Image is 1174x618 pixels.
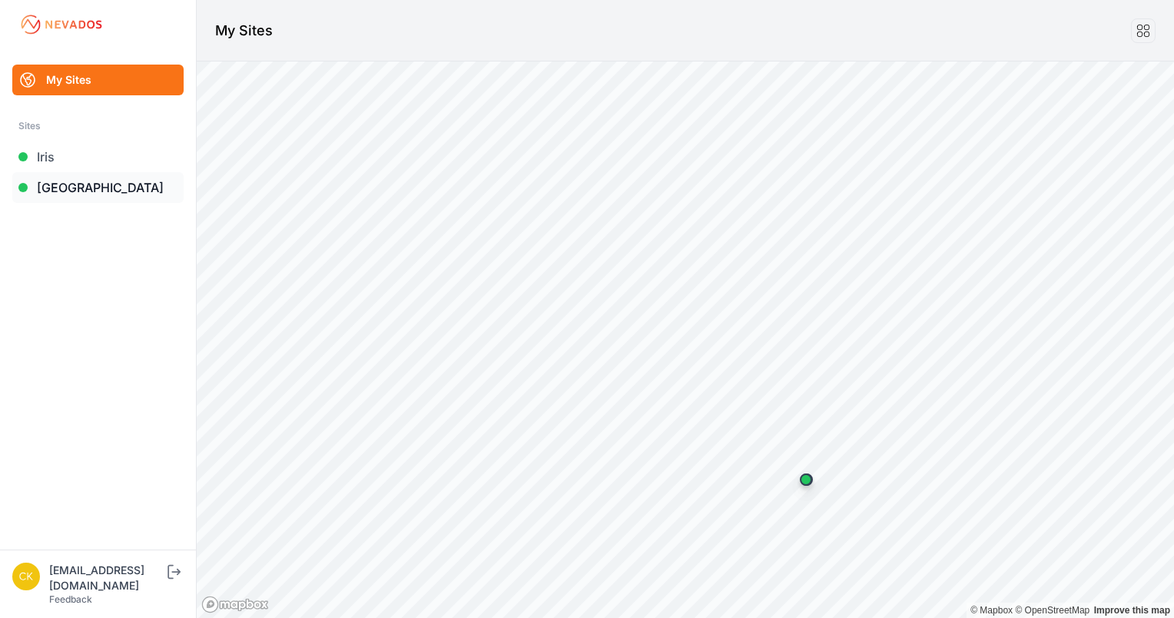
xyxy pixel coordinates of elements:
[49,593,92,605] a: Feedback
[1094,605,1170,616] a: Map feedback
[201,596,269,613] a: Mapbox logo
[215,20,273,42] h1: My Sites
[12,563,40,590] img: ckent@prim.com
[970,605,1013,616] a: Mapbox
[197,61,1174,618] canvas: Map
[791,464,821,495] div: Map marker
[12,172,184,203] a: [GEOGRAPHIC_DATA]
[1015,605,1089,616] a: OpenStreetMap
[49,563,164,593] div: [EMAIL_ADDRESS][DOMAIN_NAME]
[12,141,184,172] a: Iris
[18,117,177,135] div: Sites
[18,12,104,37] img: Nevados
[12,65,184,95] a: My Sites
